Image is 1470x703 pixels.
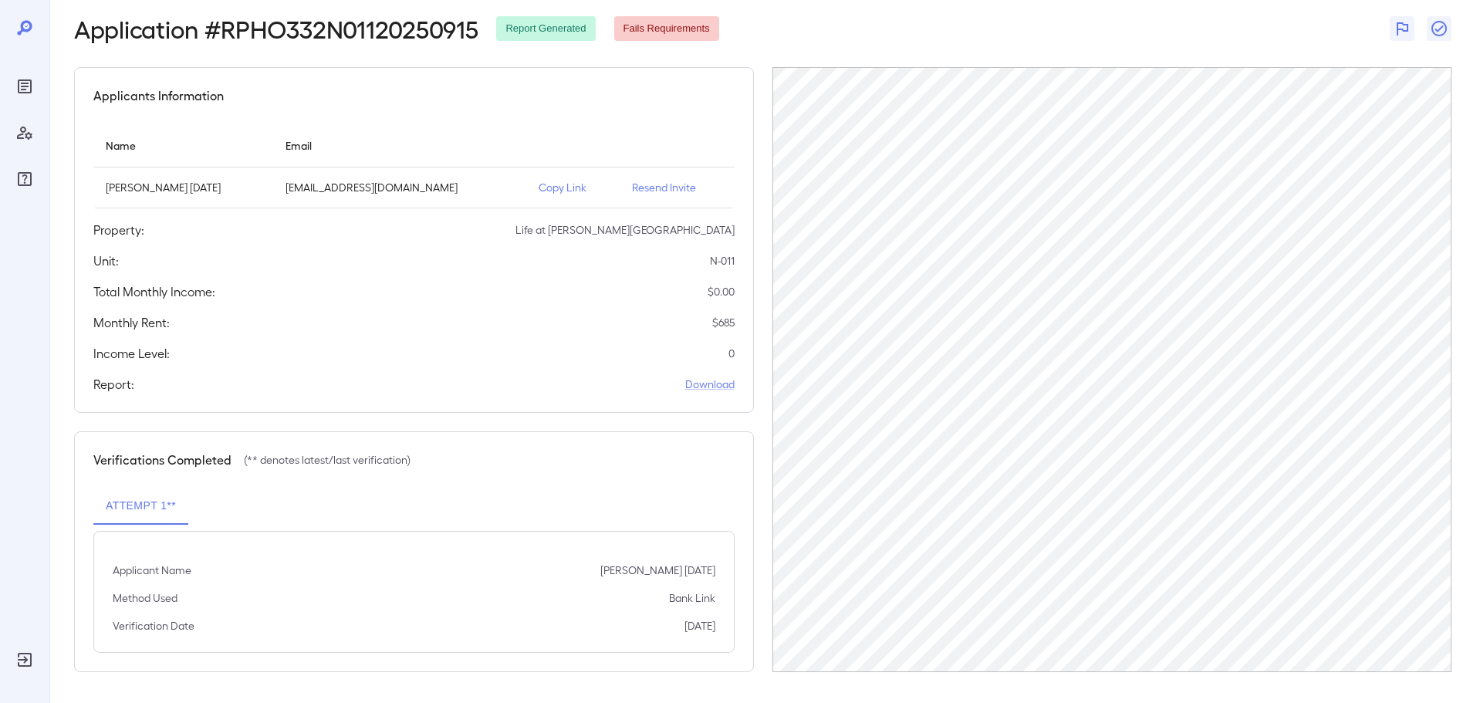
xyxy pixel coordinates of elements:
button: Flag Report [1390,16,1414,41]
h5: Verifications Completed [93,451,231,469]
p: [PERSON_NAME] [DATE] [600,563,715,578]
h5: Total Monthly Income: [93,282,215,301]
p: Bank Link [669,590,715,606]
a: Download [685,377,735,392]
p: Copy Link [539,180,607,195]
p: $ 685 [712,315,735,330]
h5: Monthly Rent: [93,313,170,332]
p: [PERSON_NAME] [DATE] [106,180,261,195]
h5: Report: [93,375,134,394]
h5: Property: [93,221,144,239]
div: Reports [12,74,37,99]
p: Verification Date [113,618,194,634]
p: N-011 [710,253,735,269]
th: Email [273,123,526,167]
span: Report Generated [496,22,595,36]
p: (** denotes latest/last verification) [244,452,411,468]
h5: Applicants Information [93,86,224,105]
table: simple table [93,123,735,208]
p: [EMAIL_ADDRESS][DOMAIN_NAME] [286,180,514,195]
div: FAQ [12,167,37,191]
p: 0 [728,346,735,361]
p: Resend Invite [632,180,721,195]
div: Log Out [12,647,37,672]
p: Applicant Name [113,563,191,578]
p: Life at [PERSON_NAME][GEOGRAPHIC_DATA] [515,222,735,238]
p: $ 0.00 [708,284,735,299]
div: Manage Users [12,120,37,145]
h2: Application # RPHO332N01120250915 [74,15,478,42]
h5: Income Level: [93,344,170,363]
th: Name [93,123,273,167]
h5: Unit: [93,252,119,270]
button: Close Report [1427,16,1451,41]
p: [DATE] [684,618,715,634]
span: Fails Requirements [614,22,719,36]
button: Attempt 1** [93,488,188,525]
p: Method Used [113,590,177,606]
